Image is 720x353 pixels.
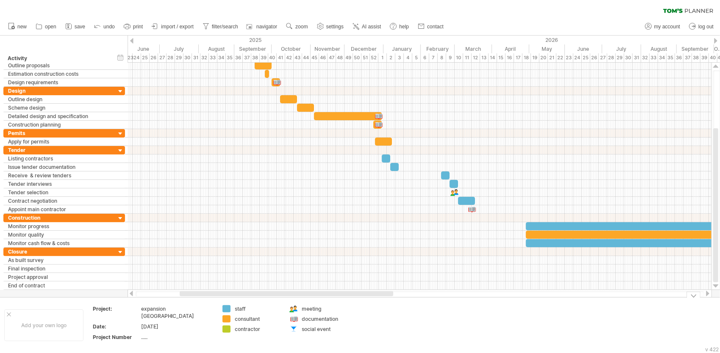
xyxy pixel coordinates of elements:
div: 23 [565,53,573,62]
div: July 2026 [602,44,641,53]
div: 18 [523,53,531,62]
div: 7 [429,53,438,62]
div: Contract negotiation [8,197,111,205]
span: save [75,24,85,30]
div: September 2026 [677,44,714,53]
div: 35 [667,53,675,62]
div: 39 [701,53,709,62]
div: 40 [709,53,717,62]
div: 16 [506,53,514,62]
div: Closure [8,248,111,256]
div: 5 [412,53,421,62]
div: 22 [556,53,565,62]
div: 52 [370,53,378,62]
div: Monitor cash flow & costs [8,239,111,247]
div: Construction planning [8,121,111,129]
div: Pemits [8,129,111,137]
div: Monitor progress [8,222,111,230]
span: open [45,24,56,30]
div: May 2026 [529,44,565,53]
div: July 2025 [160,44,199,53]
div: As built survey [8,256,111,264]
div: June 2026 [565,44,602,53]
a: print [122,21,145,32]
div: 25 [582,53,590,62]
div: 51 [361,53,370,62]
div: 43 [294,53,302,62]
div: Issue tender documentation [8,163,111,171]
div: ..... [141,334,212,341]
div: 19 [531,53,539,62]
div: Monitor quality [8,231,111,239]
div: 47 [328,53,336,62]
div: September 2025 [234,44,272,53]
span: contact [427,24,444,30]
span: navigator [256,24,277,30]
div: Project approval [8,273,111,281]
div: 11 [463,53,472,62]
div: hide legend [687,292,701,298]
div: Tender interviews [8,180,111,188]
div: 46 [319,53,328,62]
div: 49 [345,53,353,62]
a: new [6,21,29,32]
div: 45 [311,53,319,62]
div: Construction [8,214,111,222]
div: 44 [302,53,311,62]
div: 17 [514,53,523,62]
div: 8 [438,53,446,62]
div: August 2026 [641,44,677,53]
div: consultant [235,315,281,323]
div: 48 [336,53,345,62]
div: Design requirements [8,78,111,86]
span: zoom [295,24,308,30]
a: navigator [245,21,280,32]
div: 34 [658,53,667,62]
a: open [33,21,59,32]
div: 37 [243,53,251,62]
a: filter/search [200,21,241,32]
div: 37 [684,53,692,62]
div: Date: [93,323,139,330]
span: log out [698,24,714,30]
div: 2 [387,53,395,62]
div: 32 [641,53,650,62]
div: 14 [489,53,497,62]
span: print [133,24,143,30]
div: 31 [192,53,200,62]
div: Final inspection [8,265,111,273]
a: zoom [284,21,310,32]
div: Appoint main contractor [8,205,111,213]
div: 9 [446,53,455,62]
div: 39 [260,53,268,62]
div: meeting [302,305,348,312]
a: contact [416,21,446,32]
div: 24 [573,53,582,62]
span: my account [654,24,680,30]
div: Add your own logo [4,309,83,341]
div: Receive & review tenders [8,171,111,179]
div: 26 [590,53,599,62]
div: 25 [141,53,150,62]
div: Project: [93,305,139,312]
a: settings [315,21,346,32]
div: documentation [302,315,348,323]
div: 41 [277,53,285,62]
div: 38 [251,53,260,62]
div: Estimation construction costs [8,70,111,78]
span: filter/search [212,24,238,30]
div: 40 [268,53,277,62]
div: staff [235,305,281,312]
div: 29 [175,53,183,62]
div: 50 [353,53,361,62]
div: 30 [183,53,192,62]
span: import / export [161,24,194,30]
div: 28 [607,53,616,62]
div: 33 [650,53,658,62]
div: 36 [234,53,243,62]
div: Outline proposals [8,61,111,69]
div: April 2026 [492,44,529,53]
a: undo [92,21,117,32]
div: 38 [692,53,701,62]
div: expansion [GEOGRAPHIC_DATA] [141,305,212,320]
